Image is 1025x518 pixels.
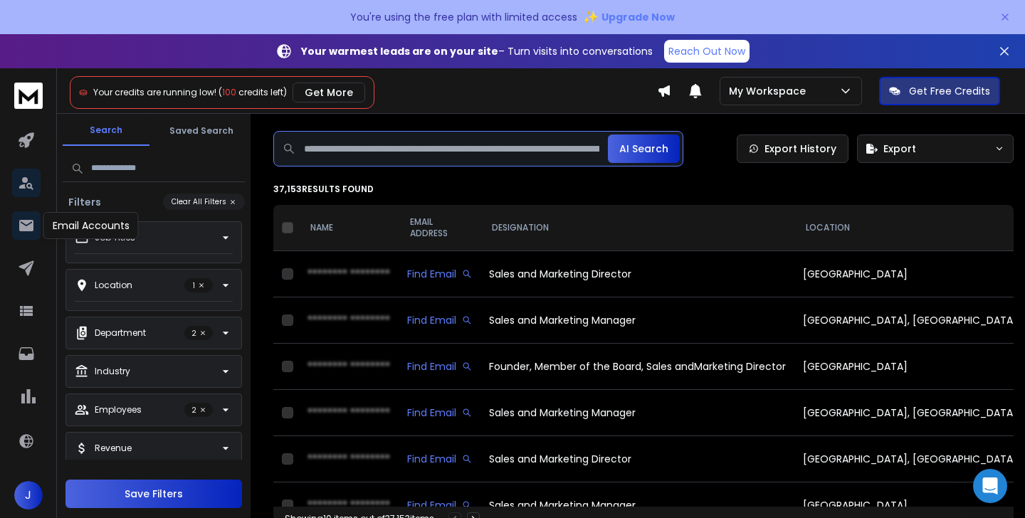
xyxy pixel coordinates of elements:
button: Get More [293,83,365,102]
td: Sales and Marketing Manager [480,297,794,344]
p: 2 [184,403,213,417]
p: Location [95,280,132,291]
button: Saved Search [158,117,245,145]
p: 2 [184,326,213,340]
img: logo [14,83,43,109]
td: Sales and Marketing Manager [480,390,794,436]
h3: Filters [63,195,107,209]
button: Search [63,116,149,146]
button: ✨Upgrade Now [583,3,675,31]
button: Clear All Filters [163,194,245,210]
button: J [14,481,43,509]
button: AI Search [608,134,680,163]
span: Upgrade Now [601,10,675,24]
th: EMAIL ADDRESS [399,205,480,251]
p: – Turn visits into conversations [301,44,653,58]
strong: Your warmest leads are on your site [301,44,498,58]
span: 100 [222,86,236,98]
td: Sales and Marketing Director [480,251,794,297]
div: Find Email [407,359,472,374]
a: Reach Out Now [664,40,750,63]
div: Open Intercom Messenger [973,469,1007,503]
p: Employees [95,404,142,416]
button: Get Free Credits [879,77,1000,105]
p: Reach Out Now [668,44,745,58]
p: You're using the free plan with limited access [350,10,577,24]
p: Industry [95,366,130,377]
div: Find Email [407,267,472,281]
div: Find Email [407,452,472,466]
p: 37,153 results found [273,184,1014,195]
td: Sales and Marketing Director [480,436,794,482]
p: My Workspace [729,84,811,98]
div: Find Email [407,406,472,420]
th: DESIGNATION [480,205,794,251]
div: Find Email [407,498,472,512]
a: Export History [737,134,848,163]
th: NAME [299,205,399,251]
td: Founder, Member of the Board, Sales andMarketing Director [480,344,794,390]
p: Revenue [95,443,132,454]
div: Find Email [407,313,472,327]
span: Export [883,142,916,156]
span: ✨ [583,7,599,27]
span: ( credits left) [219,86,287,98]
button: Save Filters [65,480,242,508]
div: Email Accounts [43,212,139,239]
p: Department [95,327,146,339]
span: Your credits are running low! [93,86,216,98]
p: Get Free Credits [909,84,990,98]
p: 1 [184,278,213,292]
